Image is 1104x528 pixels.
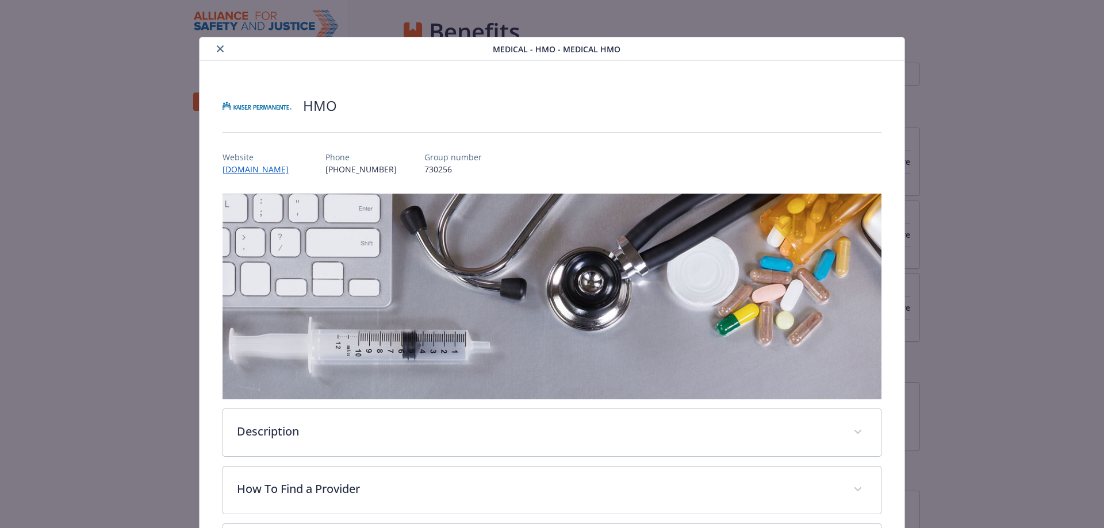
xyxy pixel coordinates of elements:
div: How To Find a Provider [223,467,881,514]
img: Kaiser Permanente Insurance Company [223,88,292,123]
p: Phone [325,151,397,163]
a: [DOMAIN_NAME] [223,164,298,175]
p: 730256 [424,163,482,175]
p: Website [223,151,298,163]
span: Medical - HMO - Medical HMO [493,43,620,55]
p: [PHONE_NUMBER] [325,163,397,175]
img: banner [223,194,882,399]
div: Description [223,409,881,456]
p: How To Find a Provider [237,480,840,498]
h2: HMO [303,96,337,115]
button: close [213,42,227,56]
p: Group number [424,151,482,163]
p: Description [237,423,840,440]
